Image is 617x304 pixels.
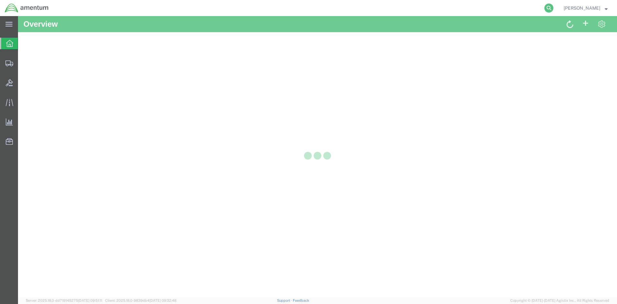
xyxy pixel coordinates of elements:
[561,2,574,15] button: Add module
[563,4,608,12] button: [PERSON_NAME]
[293,299,309,302] a: Feedback
[510,298,609,303] span: Copyright © [DATE]-[DATE] Agistix Inc., All Rights Reserved
[149,299,176,302] span: [DATE] 09:32:48
[78,299,102,302] span: [DATE] 09:51:11
[4,3,49,13] img: logo
[5,4,40,12] h1: Overview
[277,299,293,302] a: Support
[564,5,600,12] span: Jimmy Harwell
[577,2,590,15] button: Manage dashboard
[26,299,102,302] span: Server: 2025.18.0-dd719145275
[105,299,176,302] span: Client: 2025.18.0-9839db4
[546,2,558,15] button: Refresh dashboard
